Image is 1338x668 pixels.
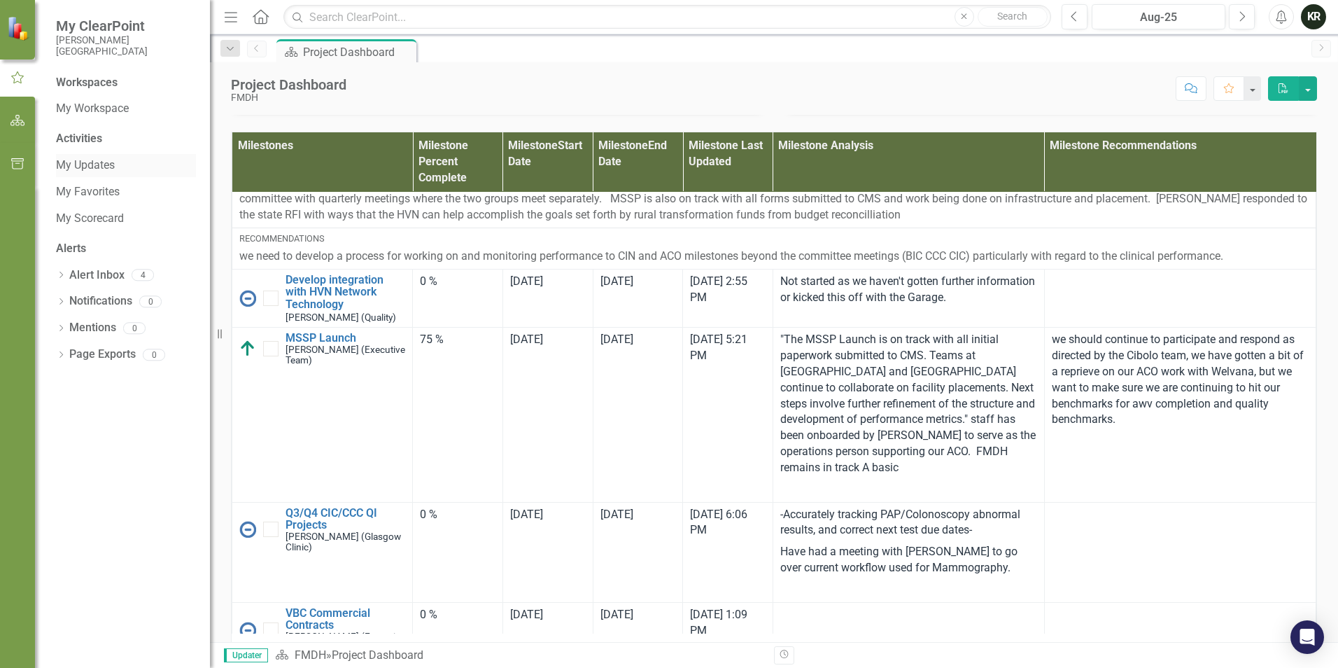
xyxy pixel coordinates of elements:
[224,648,268,662] span: Updater
[600,333,633,346] span: [DATE]
[286,345,405,366] small: [PERSON_NAME] (Executive Team)
[420,507,495,523] div: 0 %
[56,211,196,227] a: My Scorecard
[1044,328,1316,502] td: Double-Click to Edit
[286,607,405,632] a: VBC Commercial Contracts
[690,607,766,639] div: [DATE] 1:09 PM
[56,101,196,117] a: My Workspace
[773,269,1044,327] td: Double-Click to Edit
[56,131,196,147] div: Activities
[239,340,256,357] img: Above Target
[413,502,503,602] td: Double-Click to Edit
[56,158,196,174] a: My Updates
[295,648,326,662] a: FMDH
[69,320,116,336] a: Mentions
[286,274,405,311] a: Develop integration with HVN Network Technology
[510,608,543,621] span: [DATE]
[286,507,405,531] a: Q3/Q4 CIC/CCC QI Projects
[600,508,633,521] span: [DATE]
[690,332,766,364] div: [DATE] 5:21 PM
[780,507,1037,542] p: -Accurately tracking PAP/Colonoscopy abnormal results, and correct next test due dates-
[56,241,196,257] div: Alerts
[286,632,405,653] small: [PERSON_NAME] (Executive Team)
[773,502,1044,602] td: Double-Click to Edit
[123,322,146,334] div: 0
[232,328,413,502] td: Double-Click to Edit Right Click for Context Menu
[780,274,1037,306] p: Not started as we haven't gotten further information or kicked this off with the Garage.
[690,507,766,539] div: [DATE] 6:06 PM
[232,602,413,657] td: Double-Click to Edit Right Click for Context Menu
[510,274,543,288] span: [DATE]
[231,77,346,92] div: Project Dashboard
[1301,4,1326,29] button: KR
[303,43,413,61] div: Project Dashboard
[420,332,495,348] div: 75 %
[413,602,503,657] td: Double-Click to Edit
[1290,620,1324,654] div: Open Intercom Messenger
[997,11,1027,22] span: Search
[773,328,1044,502] td: Double-Click to Edit
[239,290,256,307] img: No Information
[56,184,196,200] a: My Favorites
[283,5,1051,29] input: Search ClearPoint...
[286,531,405,552] small: [PERSON_NAME] (Glasgow Clinic)
[7,15,31,40] img: ClearPoint Strategy
[420,274,495,290] div: 0 %
[1097,9,1220,26] div: Aug-25
[239,232,1309,245] div: Recommendations
[286,332,405,345] a: MSSP Launch
[780,332,1037,479] p: "The MSSP Launch is on track with all initial paperwork submitted to CMS. Teams at [GEOGRAPHIC_DA...
[780,541,1037,579] p: Have had a meeting with [PERSON_NAME] to go over current workflow used for Mammography.
[600,608,633,621] span: [DATE]
[69,293,132,309] a: Notifications
[1044,602,1316,657] td: Double-Click to Edit
[1052,332,1309,428] p: we should continue to participate and respond as directed by the Cibolo team, we have gotten a bi...
[69,347,136,363] a: Page Exports
[56,34,196,57] small: [PERSON_NAME][GEOGRAPHIC_DATA]
[286,312,396,323] small: [PERSON_NAME] (Quality)
[239,521,256,538] img: No Information
[978,7,1048,27] button: Search
[232,269,413,327] td: Double-Click to Edit Right Click for Context Menu
[231,92,346,103] div: FMDH
[139,295,162,307] div: 0
[1044,502,1316,602] td: Double-Click to Edit
[239,249,1309,265] p: we need to develop a process for working on and monitoring performance to CIN and ACO milestones ...
[510,508,543,521] span: [DATE]
[56,18,196,34] span: My ClearPoint
[1092,4,1225,29] button: Aug-25
[239,622,256,639] img: No Information
[232,502,413,602] td: Double-Click to Edit Right Click for Context Menu
[232,228,1316,269] td: Double-Click to Edit
[420,607,495,623] div: 0 %
[773,602,1044,657] td: Double-Click to Edit
[413,328,503,502] td: Double-Click to Edit
[69,267,125,284] a: Alert Inbox
[600,274,633,288] span: [DATE]
[132,270,154,281] div: 4
[332,648,423,662] div: Project Dashboard
[413,269,503,327] td: Double-Click to Edit
[510,333,543,346] span: [DATE]
[1044,269,1316,327] td: Double-Click to Edit
[275,648,763,664] div: »
[143,349,165,361] div: 0
[690,274,766,306] div: [DATE] 2:55 PM
[56,75,118,91] div: Workspaces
